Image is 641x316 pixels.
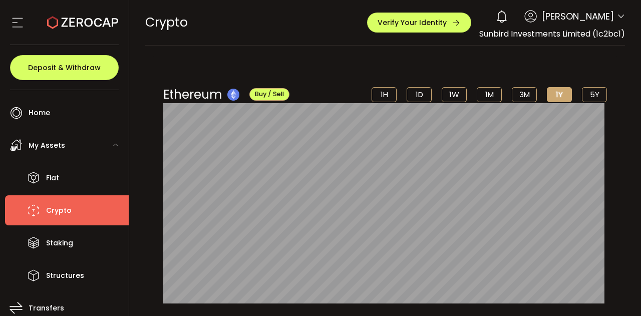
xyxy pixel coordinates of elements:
span: Crypto [46,203,72,218]
span: [PERSON_NAME] [542,10,614,23]
li: 1M [477,87,502,102]
span: Transfers [29,301,64,315]
span: Sunbird Investments Limited (1c2bc1) [479,28,625,40]
span: Verify Your Identity [378,19,447,26]
li: 1W [442,87,467,102]
span: Buy / Sell [255,90,284,98]
span: Structures [46,268,84,283]
span: Staking [46,236,73,250]
span: Home [29,106,50,120]
button: Buy / Sell [249,88,289,101]
li: 1D [407,87,432,102]
li: 1H [372,87,397,102]
button: Verify Your Identity [367,13,471,33]
button: Deposit & Withdraw [10,55,119,80]
div: Ethereum [163,86,289,103]
li: 3M [512,87,537,102]
span: Fiat [46,171,59,185]
li: 5Y [582,87,607,102]
span: My Assets [29,138,65,153]
span: Deposit & Withdraw [28,64,101,71]
span: Crypto [145,14,188,31]
li: 1Y [547,87,572,102]
iframe: Chat Widget [591,268,641,316]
